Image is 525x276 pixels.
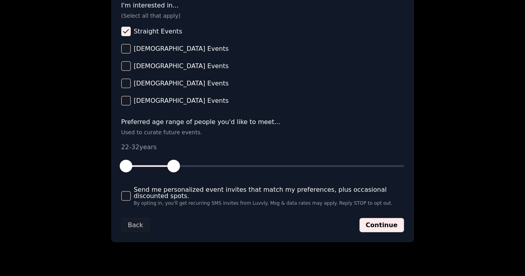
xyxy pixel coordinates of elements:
button: [DEMOGRAPHIC_DATA] Events [121,79,131,88]
span: [DEMOGRAPHIC_DATA] Events [134,80,229,87]
span: By opting in, you'll get recurring SMS invites from Luvvly. Msg & data rates may apply. Reply STO... [134,201,404,206]
button: [DEMOGRAPHIC_DATA] Events [121,44,131,54]
button: Back [121,218,150,232]
span: [DEMOGRAPHIC_DATA] Events [134,46,229,52]
span: Straight Events [134,28,182,35]
span: [DEMOGRAPHIC_DATA] Events [134,98,229,104]
label: Preferred age range of people you'd like to meet... [121,119,404,125]
label: I'm interested in... [121,2,404,9]
span: Send me personalized event invites that match my preferences, plus occasional discounted spots. [134,187,404,199]
span: [DEMOGRAPHIC_DATA] Events [134,63,229,69]
button: Send me personalized event invites that match my preferences, plus occasional discounted spots.By... [121,191,131,201]
p: (Select all that apply) [121,12,404,20]
p: 22 - 32 years [121,143,404,152]
button: Continue [360,218,404,232]
button: Straight Events [121,27,131,36]
button: [DEMOGRAPHIC_DATA] Events [121,96,131,106]
button: [DEMOGRAPHIC_DATA] Events [121,61,131,71]
p: Used to curate future events. [121,128,404,136]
